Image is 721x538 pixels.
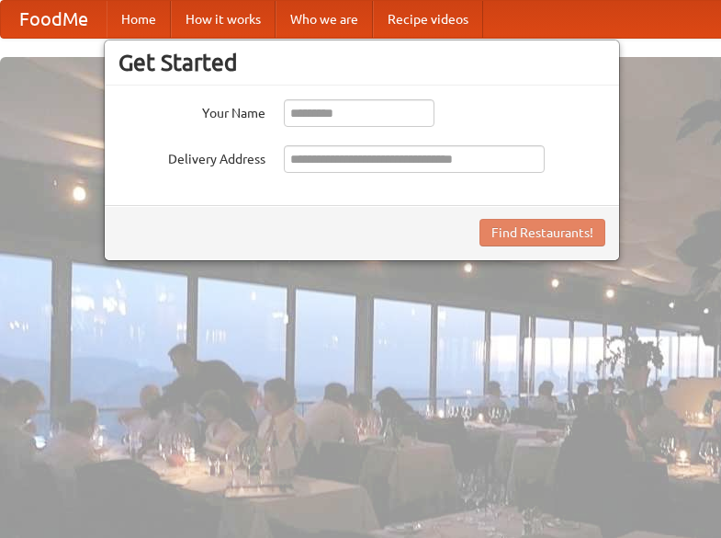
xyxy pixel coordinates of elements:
[373,1,483,38] a: Recipe videos
[276,1,373,38] a: Who we are
[171,1,276,38] a: How it works
[479,219,605,246] button: Find Restaurants!
[118,99,265,122] label: Your Name
[107,1,171,38] a: Home
[118,145,265,168] label: Delivery Address
[118,49,605,76] h3: Get Started
[1,1,107,38] a: FoodMe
